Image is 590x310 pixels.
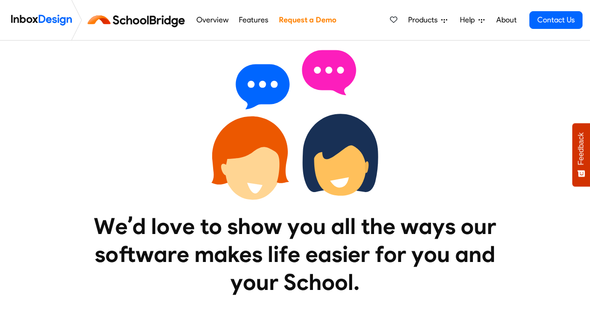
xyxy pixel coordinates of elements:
a: Contact Us [529,11,583,29]
img: 2022_01_13_icon_conversation.svg [211,41,379,208]
span: Products [408,14,441,26]
heading: We’d love to show you all the ways our software makes life easier for you and your School. [74,212,517,296]
a: Overview [194,11,231,29]
span: Help [460,14,479,26]
a: About [493,11,519,29]
a: Help [456,11,488,29]
a: Features [236,11,271,29]
img: schoolbridge logo [86,9,191,31]
a: Request a Demo [276,11,339,29]
a: Products [404,11,451,29]
span: Feedback [577,132,585,165]
button: Feedback - Show survey [572,123,590,186]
